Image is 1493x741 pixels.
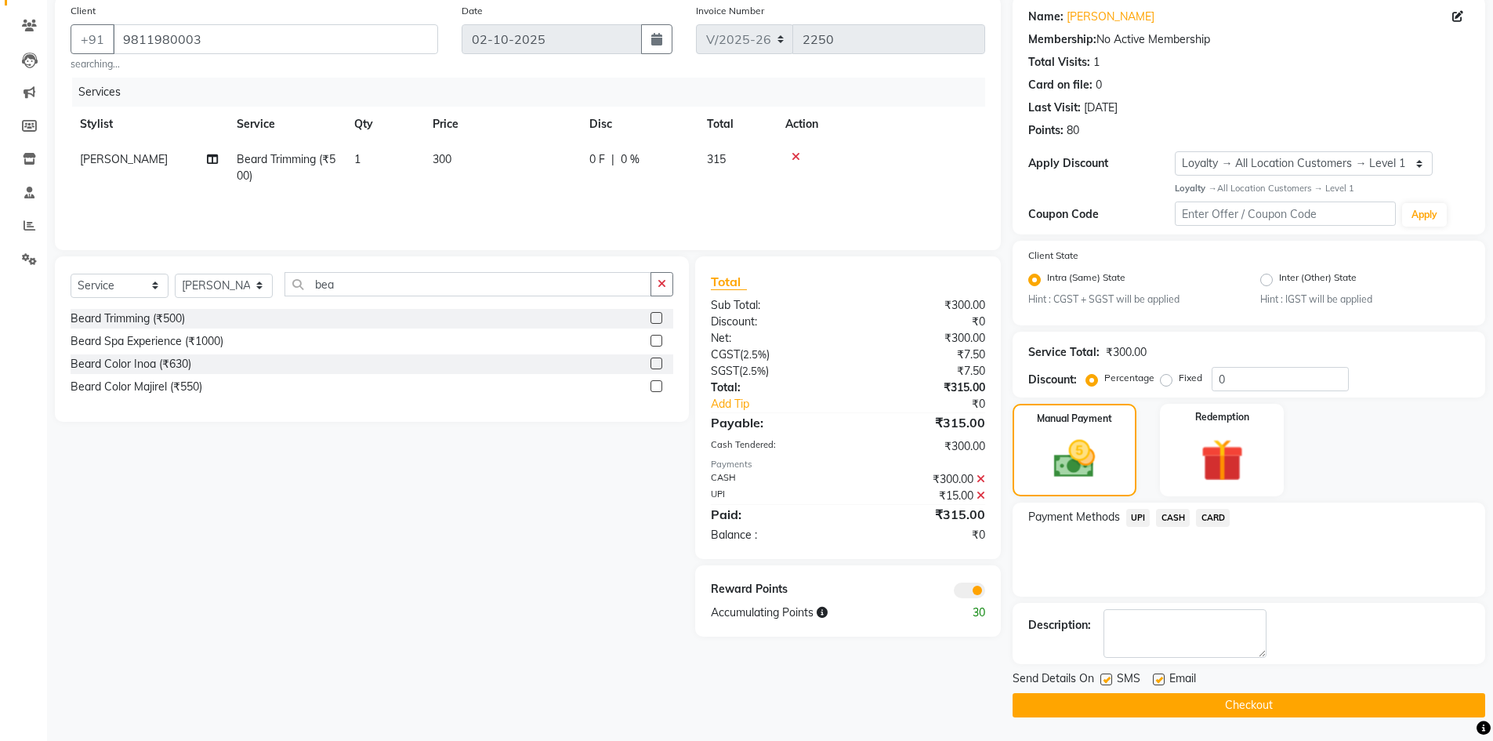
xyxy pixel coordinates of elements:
[1093,54,1100,71] div: 1
[1028,122,1064,139] div: Points:
[1041,435,1108,483] img: _cash.svg
[1028,54,1090,71] div: Total Visits:
[1096,77,1102,93] div: 0
[848,347,997,363] div: ₹7.50
[711,458,984,471] div: Payments
[345,107,423,142] th: Qty
[580,107,698,142] th: Disc
[848,471,997,488] div: ₹300.00
[1028,344,1100,361] div: Service Total:
[711,347,740,361] span: CGST
[699,363,848,380] div: ( )
[848,527,997,543] div: ₹0
[71,379,202,395] div: Beard Color Majirel (₹550)
[1175,202,1396,226] input: Enter Offer / Coupon Code
[1196,509,1230,527] span: CARD
[711,274,747,290] span: Total
[1169,670,1196,690] span: Email
[589,151,605,168] span: 0 F
[699,297,848,314] div: Sub Total:
[699,471,848,488] div: CASH
[71,333,223,350] div: Beard Spa Experience (₹1000)
[848,380,997,396] div: ₹315.00
[699,380,848,396] div: Total:
[848,363,997,380] div: ₹7.50
[1175,182,1469,195] div: All Location Customers → Level 1
[1067,122,1079,139] div: 80
[1279,271,1357,289] label: Inter (Other) State
[699,605,922,621] div: Accumulating Points
[433,152,451,166] span: 300
[462,4,483,18] label: Date
[711,364,739,378] span: SGST
[776,107,985,142] th: Action
[742,365,766,377] span: 2.5%
[1195,410,1249,424] label: Redemption
[696,4,764,18] label: Invoice Number
[1028,206,1176,223] div: Coupon Code
[71,311,185,327] div: Beard Trimming (₹500)
[72,78,997,107] div: Services
[1028,617,1091,634] div: Description:
[699,581,848,598] div: Reward Points
[848,438,997,455] div: ₹300.00
[922,605,997,621] div: 30
[1028,9,1064,25] div: Name:
[699,347,848,363] div: ( )
[423,107,580,142] th: Price
[1028,292,1238,307] small: Hint : CGST + SGST will be applied
[71,24,114,54] button: +91
[284,272,651,296] input: Search or Scan
[1175,183,1216,194] strong: Loyalty →
[1104,371,1154,385] label: Percentage
[113,24,438,54] input: Search by Name/Mobile/Email/Code
[1028,249,1078,263] label: Client State
[1117,670,1140,690] span: SMS
[1084,100,1118,116] div: [DATE]
[1028,77,1093,93] div: Card on file:
[699,438,848,455] div: Cash Tendered:
[873,396,997,412] div: ₹0
[1047,271,1125,289] label: Intra (Same) State
[1013,693,1485,717] button: Checkout
[1013,670,1094,690] span: Send Details On
[71,57,438,71] small: searching...
[1126,509,1151,527] span: UPI
[1028,100,1081,116] div: Last Visit:
[1187,434,1257,487] img: _gift.svg
[1028,31,1096,48] div: Membership:
[1028,31,1469,48] div: No Active Membership
[1106,344,1147,361] div: ₹300.00
[699,505,848,524] div: Paid:
[71,4,96,18] label: Client
[699,314,848,330] div: Discount:
[1037,412,1112,426] label: Manual Payment
[848,413,997,432] div: ₹315.00
[227,107,345,142] th: Service
[237,152,335,183] span: Beard Trimming (₹500)
[848,314,997,330] div: ₹0
[1179,371,1202,385] label: Fixed
[848,505,997,524] div: ₹315.00
[611,151,614,168] span: |
[848,330,997,347] div: ₹300.00
[699,527,848,543] div: Balance :
[699,396,872,412] a: Add Tip
[1402,203,1447,227] button: Apply
[71,107,227,142] th: Stylist
[743,348,766,361] span: 2.5%
[80,152,168,166] span: [PERSON_NAME]
[848,297,997,314] div: ₹300.00
[699,330,848,347] div: Net:
[1028,155,1176,172] div: Apply Discount
[1156,509,1190,527] span: CASH
[354,152,361,166] span: 1
[1028,372,1077,388] div: Discount:
[621,151,640,168] span: 0 %
[71,356,191,372] div: Beard Color Inoa (₹630)
[699,413,848,432] div: Payable:
[848,488,997,504] div: ₹15.00
[699,488,848,504] div: UPI
[707,152,726,166] span: 315
[1067,9,1154,25] a: [PERSON_NAME]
